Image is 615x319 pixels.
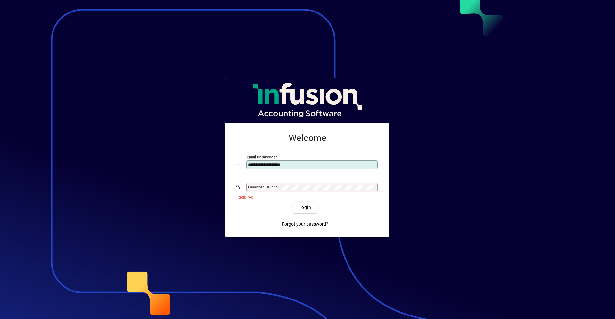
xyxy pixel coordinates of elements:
[279,218,331,230] a: Forgot your password?
[282,221,328,227] span: Forgot your password?
[247,155,275,159] mat-label: Email or Barcode
[248,185,275,189] mat-label: Password or Pin
[293,202,316,213] button: Login
[298,204,311,211] span: Login
[237,194,374,200] mat-error: Required
[236,133,379,144] h2: Welcome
